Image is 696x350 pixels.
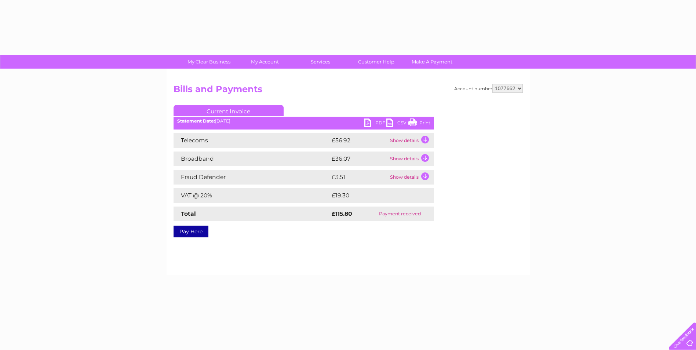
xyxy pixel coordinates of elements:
[174,152,330,166] td: Broadband
[174,170,330,185] td: Fraud Defender
[174,188,330,203] td: VAT @ 20%
[290,55,351,69] a: Services
[408,119,430,129] a: Print
[402,55,462,69] a: Make A Payment
[174,226,208,237] a: Pay Here
[330,188,419,203] td: £19.30
[454,84,523,93] div: Account number
[346,55,407,69] a: Customer Help
[174,84,523,98] h2: Bills and Payments
[330,133,388,148] td: £56.92
[386,119,408,129] a: CSV
[332,210,352,217] strong: £115.80
[366,207,434,221] td: Payment received
[174,133,330,148] td: Telecoms
[330,170,388,185] td: £3.51
[181,210,196,217] strong: Total
[330,152,388,166] td: £36.07
[388,133,434,148] td: Show details
[179,55,239,69] a: My Clear Business
[174,105,284,116] a: Current Invoice
[388,170,434,185] td: Show details
[234,55,295,69] a: My Account
[177,118,215,124] b: Statement Date:
[364,119,386,129] a: PDF
[388,152,434,166] td: Show details
[174,119,434,124] div: [DATE]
